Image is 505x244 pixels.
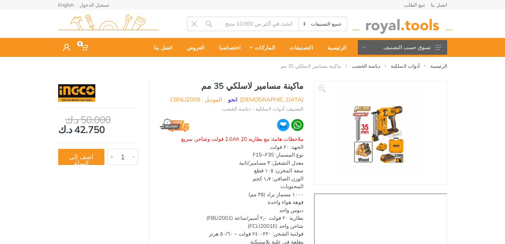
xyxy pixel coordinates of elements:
a: اتصل بنا [431,2,447,7]
div: اختصاصنا [210,40,245,55]
a: اختصاصنا [210,38,245,57]
li: [DEMOGRAPHIC_DATA] : [228,95,303,104]
div: الجهد: ٢٠ فولت [160,143,303,151]
button: تسوق حسب التصنيف [358,40,447,55]
span: 0 [77,41,83,46]
div: شاحن واحد (FCLI2001E) [160,222,303,230]
select: Category [298,17,346,31]
div: الرئيسية [318,40,351,55]
div: سعة المخزن: ١٠٥ قطع [160,167,303,175]
div: 50.000 د.ك [65,115,138,125]
a: التصنيفات [280,38,318,57]
a: انجو [228,96,237,103]
a: اتصل بنا [144,38,177,57]
nav: breadcrumb [58,62,447,70]
div: الماركات [245,40,280,55]
img: royal.tools Logo [352,14,453,34]
div: الوزن الصافي: ١٫٧ كجم [160,175,303,183]
span: ملاحظات هامة: مع بطاريه 2.0Ah 20 فولت وشاحن سريع [181,136,303,142]
a: الرئيسية [318,38,351,57]
a: 0 [75,38,93,57]
li: ماكينة مسامير لاسلكي 35 مم [270,62,341,70]
div: ١٠٠٠ مسمار براد (٣٥ مم) [160,191,303,199]
div: المحتويات: [160,183,303,191]
a: تتبع الطلب [404,2,425,7]
li: التصنيف: أدوات لاسلكية - دباسة الخشب [222,105,303,113]
a: العروض [177,38,210,57]
button: اضف إلى السلة [58,149,104,165]
div: 42.750 د.ك [58,115,138,134]
div: نوع المسمار: F15~F35 [160,151,303,159]
img: royal.tools Logo [58,14,159,34]
div: دبوس واحد [160,206,303,215]
img: express.png [160,118,190,132]
img: انجو [58,84,96,102]
img: ma.webp [277,118,290,132]
div: فولتية الشحن: ٢٢٠-٢٤٠ فولت ~ ٥٠/٦٠ هرتز [160,230,303,238]
div: اتصل بنا [144,40,177,55]
li: الموديل : CBNLI2008 [170,95,222,104]
input: Site search [216,17,299,31]
a: الرئيسية [430,62,447,70]
div: التصنيفات [280,40,318,55]
div: بطارية ٢٠ فولت ٢٫٠ أمبير/ساعة (FBLI2001) [160,214,303,222]
a: أدوات لاسلكية [391,62,420,70]
div: فوهة هواء واحدة [160,198,303,206]
img: Royal Tools - ماكينة مسامير لاسلكي 35 مم [336,88,424,177]
a: تسجيل الدخول [80,2,109,7]
a: English [58,2,74,7]
a: دباسة الخشب [352,62,380,70]
div: العروض [177,40,210,55]
h1: ماكينة مسامير لاسلكي 35 مم [160,81,303,91]
img: wa.webp [291,119,303,131]
div: معدل التشغيل: ٣ مسامير/ثانية [160,159,303,167]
